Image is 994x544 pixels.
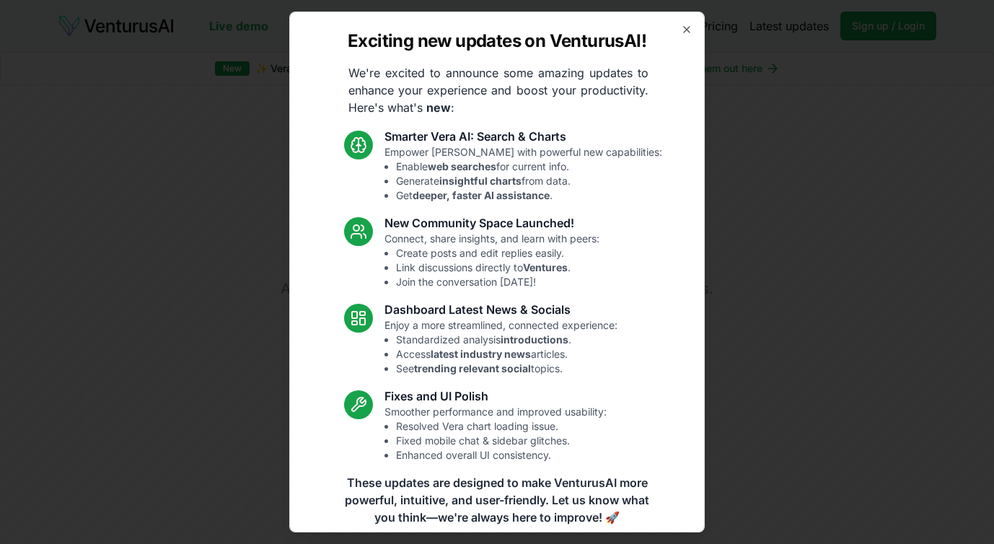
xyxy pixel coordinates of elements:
[396,159,662,174] li: Enable for current info.
[396,188,662,203] li: Get .
[396,448,607,462] li: Enhanced overall UI consistency.
[384,301,617,318] h3: Dashboard Latest News & Socials
[396,260,599,275] li: Link discussions directly to .
[337,64,660,116] p: We're excited to announce some amazing updates to enhance your experience and boost your producti...
[396,174,662,188] li: Generate from data.
[384,405,607,462] p: Smoother performance and improved usability:
[384,214,599,232] h3: New Community Space Launched!
[439,175,522,187] strong: insightful charts
[384,145,662,203] p: Empower [PERSON_NAME] with powerful new capabilities:
[335,474,659,526] p: These updates are designed to make VenturusAI more powerful, intuitive, and user-friendly. Let us...
[396,434,607,448] li: Fixed mobile chat & sidebar glitches.
[431,348,531,360] strong: latest industry news
[396,333,617,347] li: Standardized analysis .
[428,160,496,172] strong: web searches
[384,128,662,145] h3: Smarter Vera AI: Search & Charts
[523,261,568,273] strong: Ventures
[396,419,607,434] li: Resolved Vera chart loading issue.
[384,387,607,405] h3: Fixes and UI Polish
[396,361,617,376] li: See topics.
[348,30,646,53] h2: Exciting new updates on VenturusAI!
[396,246,599,260] li: Create posts and edit replies easily.
[501,333,568,346] strong: introductions
[396,347,617,361] li: Access articles.
[413,189,550,201] strong: deeper, faster AI assistance
[384,232,599,289] p: Connect, share insights, and learn with peers:
[426,100,451,115] strong: new
[384,318,617,376] p: Enjoy a more streamlined, connected experience:
[414,362,531,374] strong: trending relevant social
[396,275,599,289] li: Join the conversation [DATE]!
